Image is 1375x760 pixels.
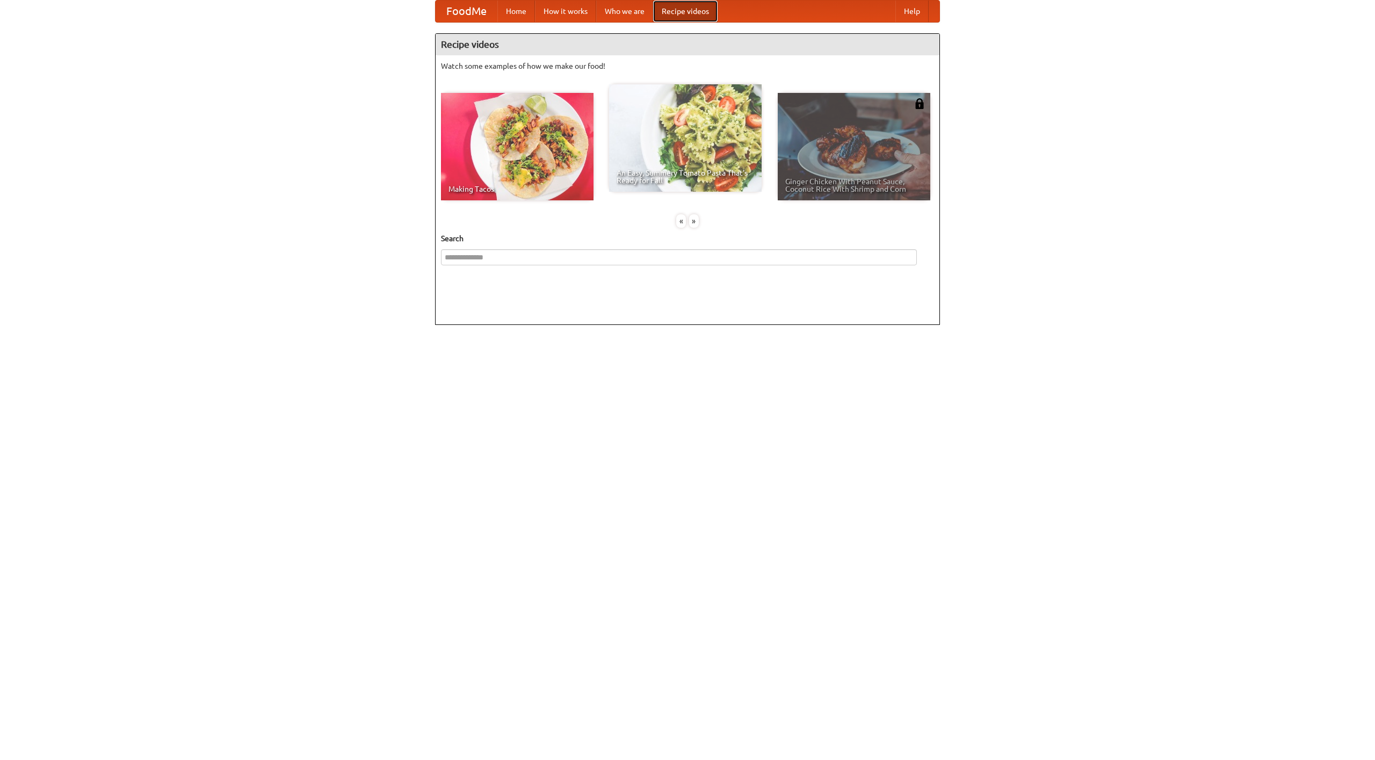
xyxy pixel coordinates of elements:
span: Making Tacos [448,185,586,193]
a: Making Tacos [441,93,594,200]
a: FoodMe [436,1,497,22]
p: Watch some examples of how we make our food! [441,61,934,71]
a: How it works [535,1,596,22]
a: Who we are [596,1,653,22]
div: « [676,214,686,228]
a: Home [497,1,535,22]
a: Recipe videos [653,1,718,22]
div: » [689,214,699,228]
h4: Recipe videos [436,34,939,55]
span: An Easy, Summery Tomato Pasta That's Ready for Fall [617,169,754,184]
a: An Easy, Summery Tomato Pasta That's Ready for Fall [609,84,762,192]
img: 483408.png [914,98,925,109]
h5: Search [441,233,934,244]
a: Help [895,1,929,22]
